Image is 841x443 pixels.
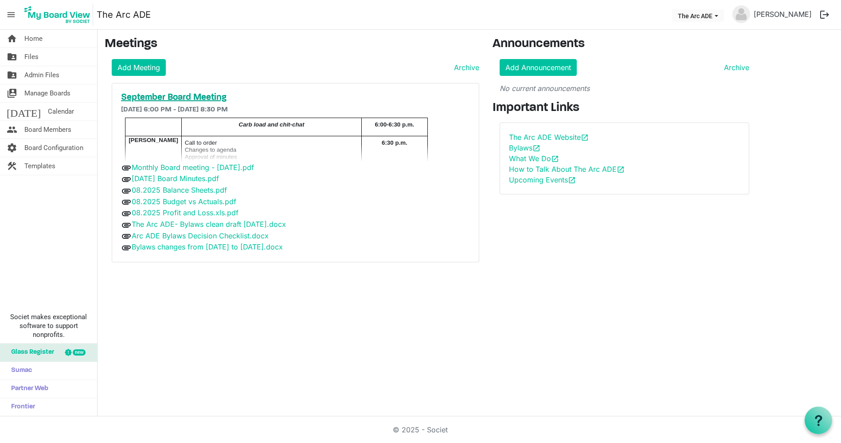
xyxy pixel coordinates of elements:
span: Partner Web [7,380,48,398]
span: open_in_new [532,144,540,152]
span: attachment [121,242,132,253]
span: switch_account [7,84,17,102]
span: open_in_new [551,155,559,163]
a: Archive [450,62,479,73]
span: folder_shared [7,66,17,84]
a: The Arc ADE [97,6,151,24]
span: Societ makes exceptional software to support nonprofits. [4,312,93,339]
span: Files [24,48,39,66]
span: open_in_new [617,166,625,174]
span: Calendar [48,103,74,120]
a: Arc ADE Bylaws Decision Checklist.docx [132,231,269,240]
span: attachment [121,174,132,185]
span: open_in_new [581,134,589,142]
a: The Arc ADE- Bylaws clean draft [DATE].docx [132,220,286,229]
a: 08.2025 Budget vs Actuals.pdf [132,197,236,206]
a: Upcoming Eventsopen_in_new [509,175,576,184]
p: No current announcements [500,83,749,94]
span: 6:30 p.m. [382,139,407,146]
span: attachment [121,231,132,241]
a: Bylawsopen_in_new [509,143,540,152]
img: no-profile-picture.svg [732,5,750,23]
a: What We Doopen_in_new [509,154,559,163]
span: people [7,121,17,138]
span: attachment [121,186,132,196]
span: [PERSON_NAME] [129,137,178,143]
a: The Arc ADE Websiteopen_in_new [509,133,589,142]
a: Add Meeting [112,59,166,76]
img: My Board View Logo [22,4,93,26]
a: © 2025 - Societ [393,425,448,434]
a: [DATE] Board Minutes.pdf [132,174,219,183]
a: Monthly Board meeting - [DATE].pdf [132,163,254,172]
a: 08.2025 Profit and Loss.xls.pdf [132,208,239,217]
span: settings [7,139,17,157]
span: Manage Boards [24,84,70,102]
span: Templates [24,157,55,175]
span: attachment [121,197,132,207]
span: home [7,30,17,47]
span: Changes to agenda [185,146,236,153]
a: 08.2025 Balance Sheets.pdf [132,186,227,194]
a: September Board Meeting [121,92,470,103]
a: [PERSON_NAME] [750,5,815,23]
span: Frontier [7,398,35,416]
span: menu [3,6,20,23]
a: How to Talk About The Arc ADEopen_in_new [509,165,625,174]
span: folder_shared [7,48,17,66]
span: Glass Register [7,344,54,361]
div: new [73,349,86,356]
span: Call to order [185,139,217,146]
span: attachment [121,208,132,219]
span: construction [7,157,17,175]
span: Board Members [24,121,71,138]
span: Board Configuration [24,139,83,157]
a: Add Announcement [500,59,577,76]
span: 6:00-6:30 p.m. [375,121,414,128]
a: Bylaws changes from [DATE] to [DATE].docx [132,242,283,251]
h6: [DATE] 6:00 PM - [DATE] 8:30 PM [121,106,470,114]
span: attachment [121,220,132,230]
h3: Meetings [105,37,479,52]
a: My Board View Logo [22,4,97,26]
h3: Important Links [493,101,756,116]
span: [DATE] [7,103,41,120]
span: Home [24,30,43,47]
span: attachment [121,162,132,173]
span: open_in_new [568,176,576,184]
span: Carb load and chit-chat [239,121,304,128]
button: The Arc ADE dropdownbutton [672,9,724,22]
a: Archive [720,62,749,73]
span: Approval of minutes [185,154,237,160]
span: Sumac [7,362,32,380]
span: Admin Files [24,66,59,84]
h3: Announcements [493,37,756,52]
button: logout [815,5,834,24]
